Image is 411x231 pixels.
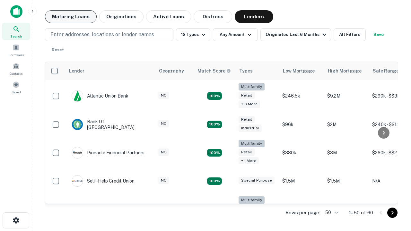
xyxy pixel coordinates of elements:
div: Multifamily [239,140,265,147]
span: Search [10,34,22,39]
a: Search [2,23,30,40]
div: Matching Properties: 15, hasApolloMatch: undefined [207,121,222,128]
td: $2M [324,112,369,137]
div: Atlantic Union Bank [72,90,128,102]
td: $3M [324,137,369,169]
th: Types [235,62,279,80]
div: Bank Of [GEOGRAPHIC_DATA] [72,119,149,130]
td: $96k [279,112,324,137]
button: All Filters [334,28,366,41]
td: $1.5M [279,169,324,193]
p: Rows per page: [285,209,320,217]
td: $380k [279,137,324,169]
a: Borrowers [2,41,30,59]
div: NC [158,149,169,156]
th: High Mortgage [324,62,369,80]
div: Retail [239,149,255,156]
th: Lender [65,62,155,80]
button: Originations [99,10,144,23]
img: picture [72,175,83,186]
div: NC [158,120,169,127]
div: Capitalize uses an advanced AI algorithm to match your search with the best lender. The match sco... [197,67,231,74]
img: picture [72,90,83,101]
div: Types [239,67,253,75]
span: Saved [12,90,21,95]
button: Reset [48,44,68,56]
button: Enter addresses, locations or lender names [45,28,173,41]
div: 50 [323,208,339,217]
img: picture [72,147,83,158]
td: $9.2M [324,80,369,112]
div: NC [158,177,169,184]
button: Distress [194,10,232,23]
div: Low Mortgage [283,67,315,75]
div: Multifamily [239,83,265,90]
div: High Mortgage [328,67,362,75]
div: + 3 more [239,100,260,108]
iframe: Chat Widget [379,159,411,190]
div: Special Purpose [239,177,275,184]
th: Low Mortgage [279,62,324,80]
th: Capitalize uses an advanced AI algorithm to match your search with the best lender. The match sco... [194,62,235,80]
div: Geography [159,67,184,75]
div: Matching Properties: 10, hasApolloMatch: undefined [207,92,222,100]
th: Geography [155,62,194,80]
button: Originated Last 6 Months [260,28,331,41]
img: picture [72,119,83,130]
div: Lender [69,67,84,75]
div: Pinnacle Financial Partners [72,147,144,158]
div: Industrial [239,124,262,132]
a: Saved [2,79,30,96]
span: Borrowers [8,52,24,57]
td: $3.2M [324,193,369,226]
div: Matching Properties: 11, hasApolloMatch: undefined [207,177,222,185]
div: Matching Properties: 17, hasApolloMatch: undefined [207,149,222,157]
div: Self-help Credit Union [72,175,135,187]
div: + 1 more [239,157,259,165]
a: Contacts [2,60,30,77]
button: Lenders [235,10,273,23]
img: capitalize-icon.png [10,5,22,18]
td: $246.5k [279,80,324,112]
h6: Match Score [197,67,230,74]
p: 1–50 of 60 [349,209,373,217]
button: Any Amount [213,28,258,41]
div: Retail [239,116,255,123]
div: The Fidelity Bank [72,204,124,215]
td: $246k [279,193,324,226]
div: Retail [239,92,255,99]
div: Originated Last 6 Months [266,31,328,38]
div: Multifamily [239,196,265,204]
div: NC [158,92,169,99]
td: $1.5M [324,169,369,193]
button: Active Loans [146,10,191,23]
span: Contacts [10,71,22,76]
button: Save your search to get updates of matches that match your search criteria. [368,28,389,41]
button: Maturing Loans [45,10,97,23]
div: Sale Range [373,67,399,75]
button: Go to next page [387,208,398,218]
p: Enter addresses, locations or lender names [50,31,154,38]
button: 12 Types [176,28,210,41]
